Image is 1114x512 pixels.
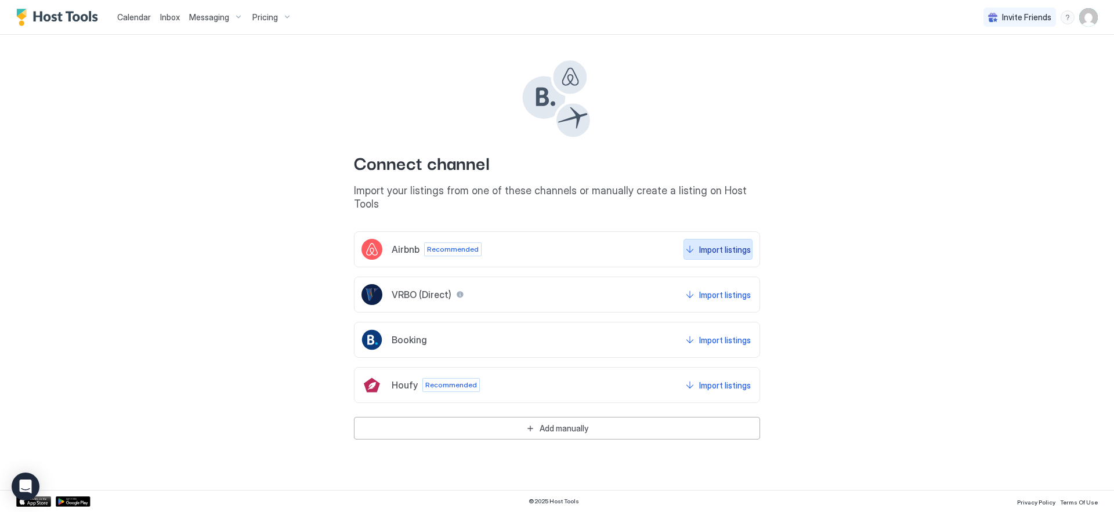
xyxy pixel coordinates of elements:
[699,289,751,301] div: Import listings
[189,12,229,23] span: Messaging
[16,496,51,507] a: App Store
[683,375,753,395] button: Import listings
[683,239,753,260] button: Import listings
[1060,495,1098,507] a: Terms Of Use
[160,11,180,23] a: Inbox
[425,380,477,390] span: Recommended
[392,334,427,346] span: Booking
[540,422,588,434] div: Add manually
[160,12,180,22] span: Inbox
[12,473,39,500] div: Open Intercom Messenger
[683,284,753,305] button: Import listings
[1002,12,1051,23] span: Invite Friends
[699,379,751,391] div: Import listings
[683,329,753,350] button: Import listings
[1060,499,1098,506] span: Terms Of Use
[392,244,419,255] span: Airbnb
[699,244,751,256] div: Import listings
[56,496,91,507] a: Google Play Store
[529,498,579,505] span: © 2025 Host Tools
[117,12,151,22] span: Calendar
[1017,495,1055,507] a: Privacy Policy
[354,417,760,440] button: Add manually
[392,379,418,391] span: Houfy
[117,11,151,23] a: Calendar
[1017,499,1055,506] span: Privacy Policy
[392,289,451,300] span: VRBO (Direct)
[699,334,751,346] div: Import listings
[16,9,103,26] a: Host Tools Logo
[427,244,479,255] span: Recommended
[252,12,278,23] span: Pricing
[1079,8,1098,27] div: User profile
[1061,10,1075,24] div: menu
[354,149,760,175] span: Connect channel
[354,184,760,210] span: Import your listings from one of these channels or manually create a listing on Host Tools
